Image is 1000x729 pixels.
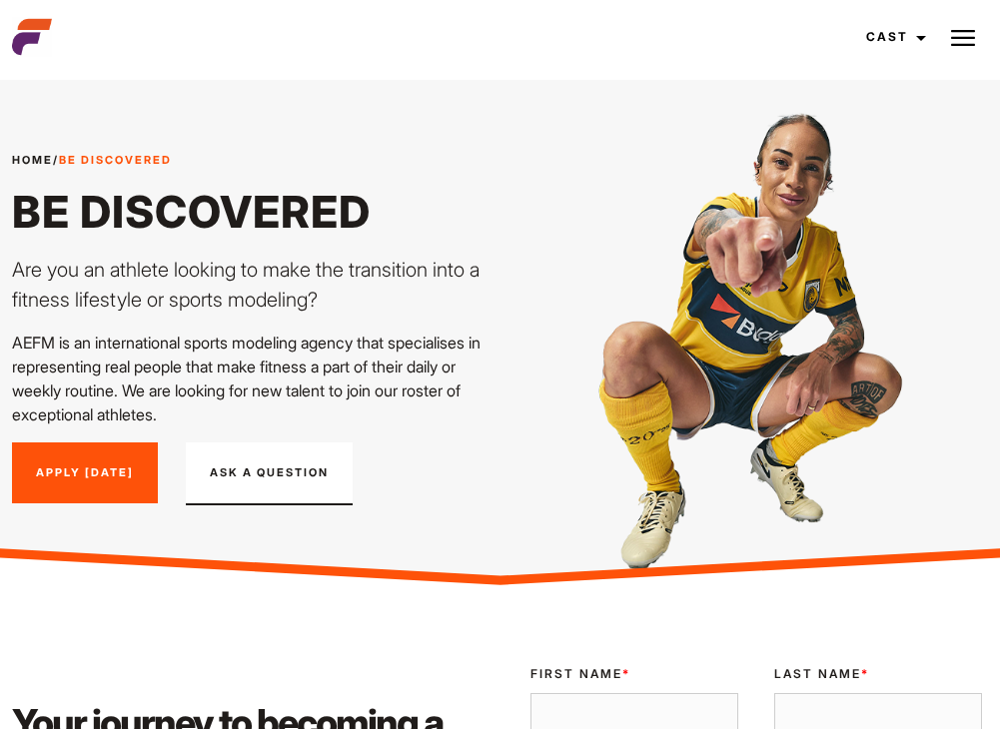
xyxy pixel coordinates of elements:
a: Apply [DATE] [12,442,158,504]
button: Ask A Question [186,442,353,506]
img: Burger icon [951,26,975,50]
label: First Name [530,665,738,683]
img: cropped-aefm-brand-fav-22-square.png [12,17,52,57]
p: AEFM is an international sports modeling agency that specialises in representing real people that... [12,331,489,426]
label: Last Name [774,665,982,683]
h1: Be Discovered [12,185,489,239]
strong: Be Discovered [59,153,172,167]
span: / [12,152,172,169]
a: Cast [848,10,938,64]
p: Are you an athlete looking to make the transition into a fitness lifestyle or sports modeling? [12,255,489,315]
a: Home [12,153,53,167]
